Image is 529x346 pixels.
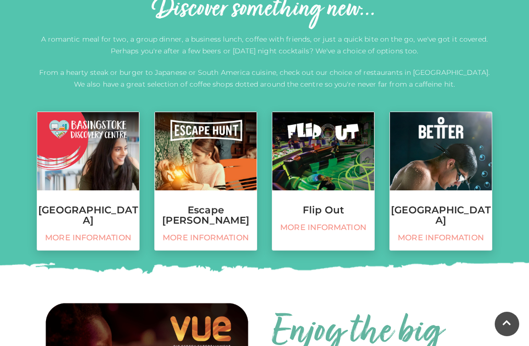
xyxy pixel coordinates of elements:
h3: [GEOGRAPHIC_DATA] [390,205,492,226]
span: More information [42,233,134,243]
span: More information [395,233,487,243]
h3: Flip Out [272,205,374,215]
span: More information [277,223,369,232]
span: More information [160,233,252,243]
h3: Escape [PERSON_NAME] [155,205,257,226]
h3: [GEOGRAPHIC_DATA] [37,205,139,226]
p: A romantic meal for two, a group dinner, a business lunch, coffee with friends, or just a quick b... [37,33,492,57]
p: From a hearty steak or burger to Japanese or South America cuisine, check out our choice of resta... [37,67,492,90]
img: Escape Hunt, Festival Place, Basingstoke [155,112,257,190]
